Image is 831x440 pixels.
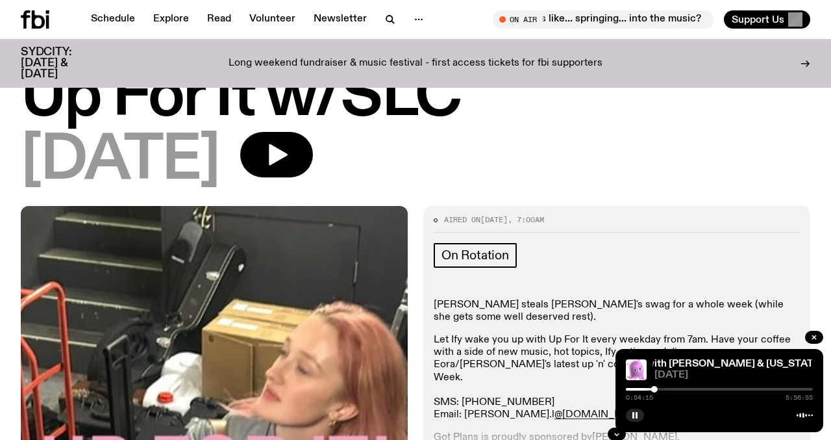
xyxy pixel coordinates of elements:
[21,68,810,127] h1: Up For It w/SLC
[508,214,544,225] span: , 7:00am
[654,370,813,380] span: [DATE]
[480,214,508,225] span: [DATE]
[554,409,648,420] a: @[DOMAIN_NAME]
[21,47,104,80] h3: SYDCITY: [DATE] & [DATE]
[786,395,813,401] span: 5:56:55
[83,10,143,29] a: Schedule
[242,10,303,29] a: Volunteer
[434,334,800,421] p: Let Ify wake you up with Up For It every weekday from 7am. Have your coffee with a side of new mu...
[441,248,509,263] span: On Rotation
[444,214,480,225] span: Aired on
[434,243,517,268] a: On Rotation
[626,395,653,401] span: 0:54:15
[732,14,784,25] span: Support Us
[306,10,375,29] a: Newsletter
[21,132,219,190] span: [DATE]
[199,10,239,29] a: Read
[626,359,647,380] img: An animated image of a pink squid named pearl from Nemo.
[724,10,810,29] button: Support Us
[145,10,197,29] a: Explore
[493,10,713,29] button: On AirMornings with [PERSON_NAME] / Springing into some great music haha do u see what i did ther...
[434,299,800,324] p: [PERSON_NAME] steals [PERSON_NAME]'s swag for a whole week (while she gets some well deserved rest).
[229,58,602,70] p: Long weekend fundraiser & music festival - first access tickets for fbi supporters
